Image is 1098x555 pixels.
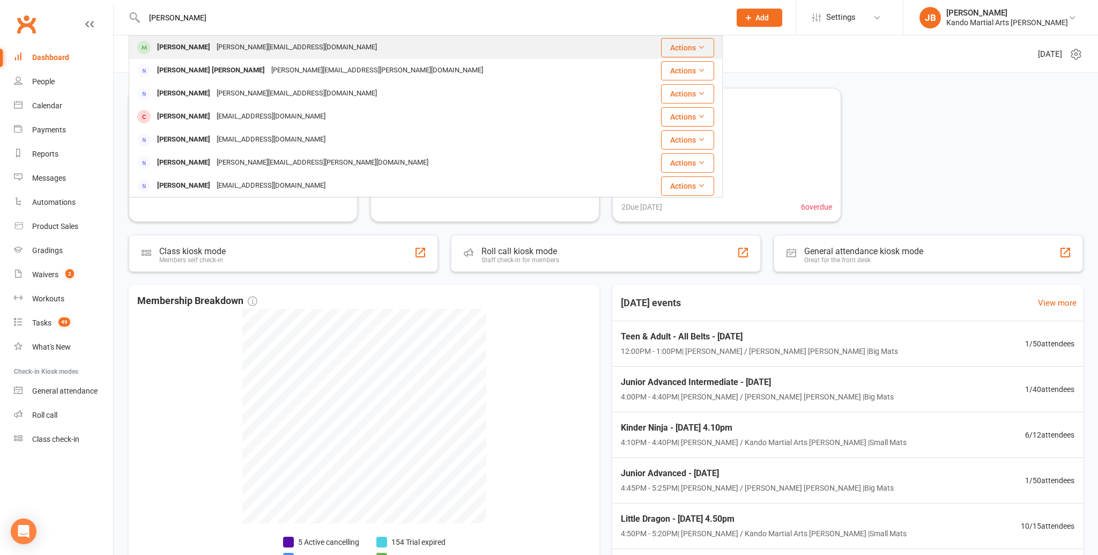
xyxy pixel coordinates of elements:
[737,9,782,27] button: Add
[14,46,113,70] a: Dashboard
[32,77,55,86] div: People
[661,38,714,57] button: Actions
[661,153,714,173] button: Actions
[14,311,113,335] a: Tasks 49
[1025,383,1074,395] span: 1 / 40 attendees
[621,391,894,403] span: 4:00PM - 4:40PM | [PERSON_NAME] / [PERSON_NAME] [PERSON_NAME] | Big Mats
[919,7,941,28] div: JB
[14,239,113,263] a: Gradings
[14,379,113,403] a: General attendance kiosk mode
[621,512,907,526] span: Little Dragon - [DATE] 4.50pm
[1025,338,1074,350] span: 1 / 50 attendees
[32,125,66,134] div: Payments
[283,536,359,548] li: 5 Active cancelling
[213,86,380,101] div: [PERSON_NAME][EMAIL_ADDRESS][DOMAIN_NAME]
[14,287,113,311] a: Workouts
[32,411,57,419] div: Roll call
[213,132,329,147] div: [EMAIL_ADDRESS][DOMAIN_NAME]
[661,130,714,150] button: Actions
[154,86,213,101] div: [PERSON_NAME]
[32,343,71,351] div: What's New
[32,150,58,158] div: Reports
[14,190,113,214] a: Automations
[804,246,923,256] div: General attendance kiosk mode
[826,5,856,29] span: Settings
[14,335,113,359] a: What's New
[14,142,113,166] a: Reports
[159,246,226,256] div: Class kiosk mode
[213,178,329,194] div: [EMAIL_ADDRESS][DOMAIN_NAME]
[376,536,446,548] li: 154 Trial expired
[1025,429,1074,441] span: 6 / 12 attendees
[14,70,113,94] a: People
[32,101,62,110] div: Calendar
[32,198,76,206] div: Automations
[58,317,70,327] span: 49
[154,63,268,78] div: [PERSON_NAME] [PERSON_NAME]
[32,53,69,62] div: Dashboard
[621,345,898,357] span: 12:00PM - 1:00PM | [PERSON_NAME] / [PERSON_NAME] [PERSON_NAME] | Big Mats
[1038,48,1062,61] span: [DATE]
[481,246,559,256] div: Roll call kiosk mode
[13,11,40,38] a: Clubworx
[32,435,79,443] div: Class check-in
[14,263,113,287] a: Waivers 2
[14,94,113,118] a: Calendar
[154,132,213,147] div: [PERSON_NAME]
[32,222,78,231] div: Product Sales
[213,155,432,171] div: [PERSON_NAME][EMAIL_ADDRESS][PERSON_NAME][DOMAIN_NAME]
[14,427,113,452] a: Class kiosk mode
[32,387,98,395] div: General attendance
[804,256,923,264] div: Great for the front desk
[661,84,714,103] button: Actions
[32,174,66,182] div: Messages
[11,519,36,544] div: Open Intercom Messenger
[621,421,907,435] span: Kinder Ninja - [DATE] 4.10pm
[159,256,226,264] div: Members self check-in
[621,467,894,480] span: Junior Advanced - [DATE]
[14,214,113,239] a: Product Sales
[661,61,714,80] button: Actions
[14,166,113,190] a: Messages
[137,293,257,309] span: Membership Breakdown
[755,13,769,22] span: Add
[946,8,1068,18] div: [PERSON_NAME]
[268,63,486,78] div: [PERSON_NAME][EMAIL_ADDRESS][PERSON_NAME][DOMAIN_NAME]
[1021,520,1074,532] span: 10 / 15 attendees
[801,201,832,213] span: 6 overdue
[1038,297,1077,309] a: View more
[154,155,213,171] div: [PERSON_NAME]
[14,118,113,142] a: Payments
[946,18,1068,27] div: Kando Martial Arts [PERSON_NAME]
[14,403,113,427] a: Roll call
[32,319,51,327] div: Tasks
[32,246,63,255] div: Gradings
[154,109,213,124] div: [PERSON_NAME]
[1025,475,1074,486] span: 1 / 50 attendees
[621,436,907,448] span: 4:10PM - 4:40PM | [PERSON_NAME] / Kando Martial Arts [PERSON_NAME] | Small Mats
[213,40,380,55] div: [PERSON_NAME][EMAIL_ADDRESS][DOMAIN_NAME]
[154,40,213,55] div: [PERSON_NAME]
[213,109,329,124] div: [EMAIL_ADDRESS][DOMAIN_NAME]
[621,375,894,389] span: Junior Advanced Intermediate - [DATE]
[661,107,714,127] button: Actions
[141,10,723,25] input: Search...
[621,528,907,539] span: 4:50PM - 5:20PM | [PERSON_NAME] / Kando Martial Arts [PERSON_NAME] | Small Mats
[481,256,559,264] div: Staff check-in for members
[621,201,662,213] span: 2 Due [DATE]
[661,176,714,196] button: Actions
[32,294,64,303] div: Workouts
[32,270,58,279] div: Waivers
[612,293,689,313] h3: [DATE] events
[65,269,74,278] span: 2
[621,482,894,494] span: 4:45PM - 5:25PM | [PERSON_NAME] / [PERSON_NAME] [PERSON_NAME] | Big Mats
[621,330,898,344] span: Teen & Adult - All Belts - [DATE]
[154,178,213,194] div: [PERSON_NAME]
